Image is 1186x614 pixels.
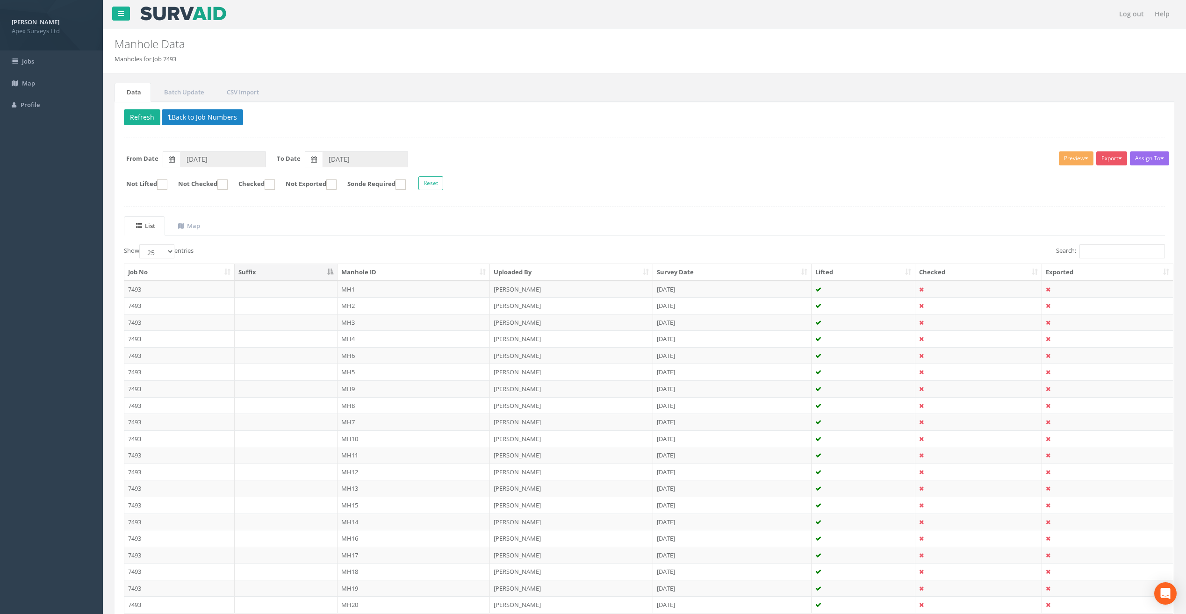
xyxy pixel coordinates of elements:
[490,264,653,281] th: Uploaded By: activate to sort column ascending
[338,514,490,530] td: MH14
[1079,244,1165,258] input: Search:
[490,497,653,514] td: [PERSON_NAME]
[490,430,653,447] td: [PERSON_NAME]
[1154,582,1177,605] div: Open Intercom Messenger
[124,264,235,281] th: Job No: activate to sort column ascending
[124,464,235,480] td: 7493
[235,264,338,281] th: Suffix: activate to sort column descending
[22,57,34,65] span: Jobs
[653,264,812,281] th: Survey Date: activate to sort column ascending
[338,364,490,380] td: MH5
[490,330,653,347] td: [PERSON_NAME]
[338,447,490,464] td: MH11
[152,83,214,102] a: Batch Update
[653,347,812,364] td: [DATE]
[115,38,995,50] h2: Manhole Data
[653,380,812,397] td: [DATE]
[117,179,167,190] label: Not Lifted
[915,264,1042,281] th: Checked: activate to sort column ascending
[490,380,653,397] td: [PERSON_NAME]
[126,154,158,163] label: From Date
[490,447,653,464] td: [PERSON_NAME]
[653,447,812,464] td: [DATE]
[490,314,653,331] td: [PERSON_NAME]
[812,264,915,281] th: Lifted: activate to sort column ascending
[338,314,490,331] td: MH3
[124,397,235,414] td: 7493
[338,580,490,597] td: MH19
[338,464,490,480] td: MH12
[12,15,91,35] a: [PERSON_NAME] Apex Surveys Ltd
[276,179,337,190] label: Not Exported
[653,480,812,497] td: [DATE]
[653,464,812,480] td: [DATE]
[124,480,235,497] td: 7493
[490,563,653,580] td: [PERSON_NAME]
[338,430,490,447] td: MH10
[124,297,235,314] td: 7493
[653,314,812,331] td: [DATE]
[12,27,91,36] span: Apex Surveys Ltd
[22,79,35,87] span: Map
[124,347,235,364] td: 7493
[338,480,490,497] td: MH13
[124,314,235,331] td: 7493
[490,530,653,547] td: [PERSON_NAME]
[653,297,812,314] td: [DATE]
[490,547,653,564] td: [PERSON_NAME]
[124,563,235,580] td: 7493
[277,154,301,163] label: To Date
[124,596,235,613] td: 7493
[124,580,235,597] td: 7493
[215,83,269,102] a: CSV Import
[338,264,490,281] th: Manhole ID: activate to sort column ascending
[124,497,235,514] td: 7493
[338,297,490,314] td: MH2
[115,55,176,64] li: Manholes for Job 7493
[1056,244,1165,258] label: Search:
[338,347,490,364] td: MH6
[124,364,235,380] td: 7493
[653,414,812,430] td: [DATE]
[653,281,812,298] td: [DATE]
[653,330,812,347] td: [DATE]
[338,281,490,298] td: MH1
[653,514,812,530] td: [DATE]
[490,480,653,497] td: [PERSON_NAME]
[169,179,228,190] label: Not Checked
[166,216,210,236] a: Map
[490,397,653,414] td: [PERSON_NAME]
[124,514,235,530] td: 7493
[490,414,653,430] td: [PERSON_NAME]
[124,414,235,430] td: 7493
[124,330,235,347] td: 7493
[490,281,653,298] td: [PERSON_NAME]
[490,580,653,597] td: [PERSON_NAME]
[338,380,490,397] td: MH9
[1130,151,1169,165] button: Assign To
[338,179,406,190] label: Sonde Required
[490,297,653,314] td: [PERSON_NAME]
[124,430,235,447] td: 7493
[12,18,59,26] strong: [PERSON_NAME]
[136,221,155,230] uib-tab-heading: List
[338,497,490,514] td: MH15
[1059,151,1093,165] button: Preview
[124,380,235,397] td: 7493
[162,109,243,125] button: Back to Job Numbers
[115,83,151,102] a: Data
[490,596,653,613] td: [PERSON_NAME]
[323,151,408,167] input: To Date
[418,176,443,190] button: Reset
[180,151,266,167] input: From Date
[338,414,490,430] td: MH7
[653,430,812,447] td: [DATE]
[653,497,812,514] td: [DATE]
[139,244,174,258] select: Showentries
[338,330,490,347] td: MH4
[653,596,812,613] td: [DATE]
[490,347,653,364] td: [PERSON_NAME]
[124,216,165,236] a: List
[653,563,812,580] td: [DATE]
[653,397,812,414] td: [DATE]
